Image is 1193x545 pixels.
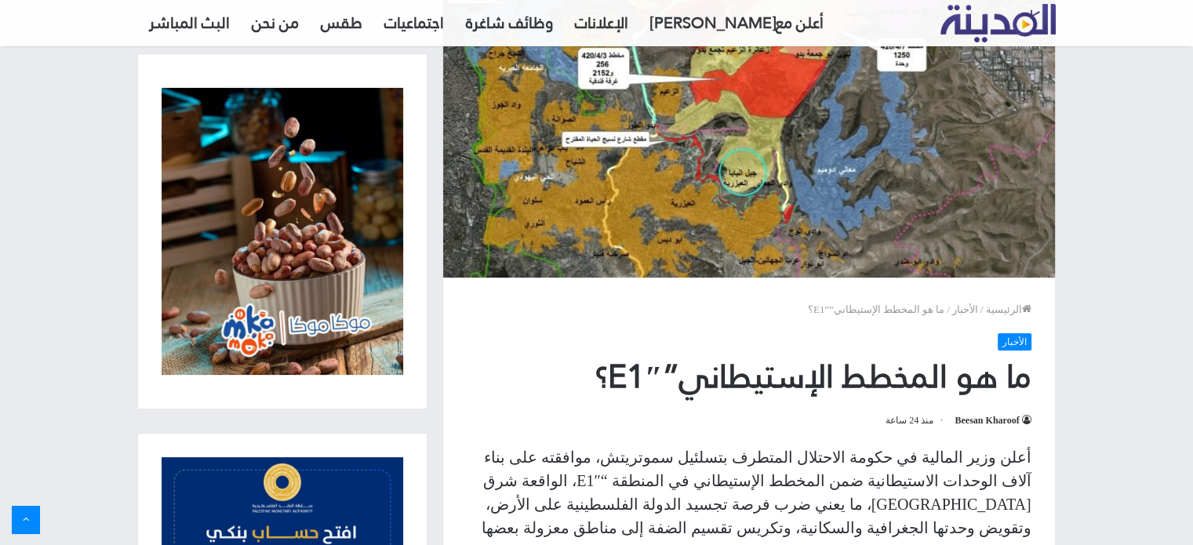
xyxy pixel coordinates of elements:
[940,4,1056,42] img: تلفزيون المدينة
[886,411,945,430] span: منذ 24 ساعة
[808,303,944,315] span: ما هو المخطط الإستيطاني”E1″؟
[952,303,978,315] a: الأخبار
[940,5,1056,43] a: تلفزيون المدينة
[986,303,1031,315] a: الرئيسية
[980,303,984,315] em: /
[955,415,1031,426] a: Beesan Kharoof
[947,303,950,315] em: /
[467,354,1031,399] h1: ما هو المخطط الإستيطاني”E1″؟
[998,333,1031,351] a: الأخبار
